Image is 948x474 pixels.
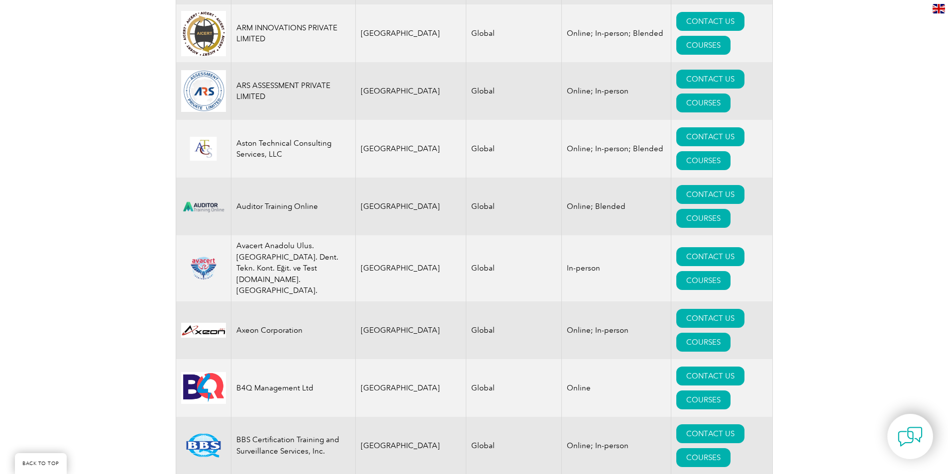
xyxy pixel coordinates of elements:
[562,4,671,62] td: Online; In-person; Blended
[355,359,466,417] td: [GEOGRAPHIC_DATA]
[676,333,731,352] a: COURSES
[676,209,731,228] a: COURSES
[181,137,226,161] img: ce24547b-a6e0-e911-a812-000d3a795b83-logo.png
[676,70,744,89] a: CONTACT US
[231,235,355,301] td: Avacert Anadolu Ulus. [GEOGRAPHIC_DATA]. Dent. Tekn. Kont. Eğit. ve Test [DOMAIN_NAME]. [GEOGRAPH...
[15,453,67,474] a: BACK TO TOP
[355,120,466,178] td: [GEOGRAPHIC_DATA]
[231,359,355,417] td: B4Q Management Ltd
[676,185,744,204] a: CONTACT US
[676,94,731,112] a: COURSES
[466,178,562,235] td: Global
[181,70,226,112] img: 509b7a2e-6565-ed11-9560-0022481565fd-logo.png
[231,4,355,62] td: ARM INNOVATIONS PRIVATE LIMITED
[355,235,466,301] td: [GEOGRAPHIC_DATA]
[676,424,744,443] a: CONTACT US
[181,256,226,281] img: 815efeab-5b6f-eb11-a812-00224815377e-logo.png
[933,4,945,13] img: en
[676,309,744,328] a: CONTACT US
[355,4,466,62] td: [GEOGRAPHIC_DATA]
[562,235,671,301] td: In-person
[231,62,355,120] td: ARS ASSESSMENT PRIVATE LIMITED
[676,271,731,290] a: COURSES
[231,178,355,235] td: Auditor Training Online
[466,301,562,359] td: Global
[676,127,744,146] a: CONTACT US
[466,359,562,417] td: Global
[355,178,466,235] td: [GEOGRAPHIC_DATA]
[181,11,226,56] img: d4f7149c-8dc9-ef11-a72f-002248108aed-logo.jpg
[355,62,466,120] td: [GEOGRAPHIC_DATA]
[181,433,226,458] img: 81a8cf56-15af-ea11-a812-000d3a79722d-logo.png
[562,120,671,178] td: Online; In-person; Blended
[676,448,731,467] a: COURSES
[676,247,744,266] a: CONTACT US
[466,4,562,62] td: Global
[181,372,226,404] img: 9db4b902-10da-eb11-bacb-002248158a6d-logo.jpg
[562,301,671,359] td: Online; In-person
[676,12,744,31] a: CONTACT US
[676,36,731,55] a: COURSES
[355,301,466,359] td: [GEOGRAPHIC_DATA]
[466,62,562,120] td: Global
[562,178,671,235] td: Online; Blended
[562,359,671,417] td: Online
[562,62,671,120] td: Online; In-person
[676,390,731,409] a: COURSES
[231,301,355,359] td: Axeon Corporation
[231,120,355,178] td: Aston Technical Consulting Services, LLC
[466,235,562,301] td: Global
[676,367,744,385] a: CONTACT US
[181,195,226,218] img: d024547b-a6e0-e911-a812-000d3a795b83-logo.png
[181,323,226,338] img: 28820fe6-db04-ea11-a811-000d3a793f32-logo.jpg
[466,120,562,178] td: Global
[676,151,731,170] a: COURSES
[898,424,923,449] img: contact-chat.png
